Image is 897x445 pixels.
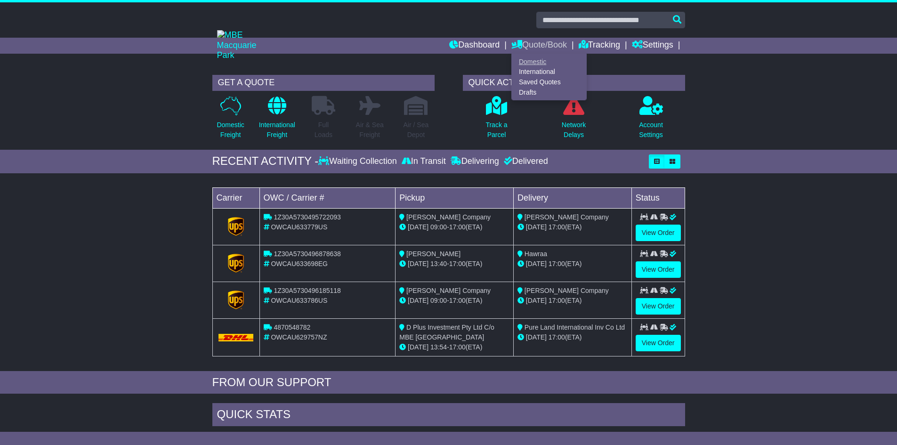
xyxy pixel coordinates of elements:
[448,156,501,167] div: Delivering
[501,156,548,167] div: Delivered
[408,343,428,351] span: [DATE]
[408,223,428,231] span: [DATE]
[218,334,254,341] img: DHL.png
[408,260,428,267] span: [DATE]
[525,287,609,294] span: [PERSON_NAME] Company
[228,291,244,309] img: GetCarrierServiceLogo
[636,335,681,351] a: View Order
[212,75,435,91] div: GET A QUOTE
[526,333,547,341] span: [DATE]
[579,38,620,54] a: Tracking
[549,333,565,341] span: 17:00
[449,223,466,231] span: 17:00
[399,342,509,352] div: - (ETA)
[408,297,428,304] span: [DATE]
[449,38,500,54] a: Dashboard
[511,54,587,100] div: Quote/Book
[406,287,491,294] span: [PERSON_NAME] Company
[549,223,565,231] span: 17:00
[228,254,244,273] img: GetCarrierServiceLogo
[549,297,565,304] span: 17:00
[512,67,586,77] a: International
[356,120,384,140] p: Air & Sea Freight
[485,96,508,145] a: Track aParcel
[525,324,625,331] span: Pure Land International Inv Co Ltd
[513,187,631,208] td: Delivery
[212,376,685,389] div: FROM OUR SUPPORT
[212,187,259,208] td: Carrier
[485,120,507,140] p: Track a Parcel
[430,223,447,231] span: 09:00
[430,260,447,267] span: 13:40
[639,120,663,140] p: Account Settings
[517,259,628,269] div: (ETA)
[274,287,340,294] span: 1Z30A5730496185118
[638,96,663,145] a: AccountSettings
[632,38,673,54] a: Settings
[318,156,399,167] div: Waiting Collection
[526,260,547,267] span: [DATE]
[228,217,244,236] img: GetCarrierServiceLogo
[636,225,681,241] a: View Order
[271,223,327,231] span: OWCAU633779US
[430,297,447,304] span: 09:00
[406,213,491,221] span: [PERSON_NAME] Company
[404,120,429,140] p: Air / Sea Depot
[274,213,340,221] span: 1Z30A5730495722093
[406,250,461,258] span: [PERSON_NAME]
[312,120,335,140] p: Full Loads
[512,87,586,97] a: Drafts
[631,187,685,208] td: Status
[430,343,447,351] span: 13:54
[271,297,327,304] span: OWCAU633786US
[399,324,494,341] span: D Plus Investment Pty Ltd C/o MBE [GEOGRAPHIC_DATA]
[511,38,567,54] a: Quote/Book
[636,298,681,315] a: View Order
[217,120,244,140] p: Domestic Freight
[274,324,310,331] span: 4870548782
[259,96,296,145] a: InternationalFreight
[517,332,628,342] div: (ETA)
[259,120,295,140] p: International Freight
[562,120,586,140] p: Network Delays
[526,223,547,231] span: [DATE]
[449,343,466,351] span: 17:00
[561,96,586,145] a: NetworkDelays
[525,213,609,221] span: [PERSON_NAME] Company
[449,297,466,304] span: 17:00
[512,77,586,88] a: Saved Quotes
[217,30,274,61] img: MBE Macquarie Park
[212,154,319,168] div: RECENT ACTIVITY -
[517,296,628,306] div: (ETA)
[259,187,396,208] td: OWC / Carrier #
[271,333,327,341] span: OWCAU629757NZ
[396,187,514,208] td: Pickup
[399,259,509,269] div: - (ETA)
[399,222,509,232] div: - (ETA)
[399,296,509,306] div: - (ETA)
[271,260,328,267] span: OWCAU633698EG
[399,156,448,167] div: In Transit
[463,75,685,91] div: QUICK ACTIONS
[525,250,547,258] span: Hawraa
[212,403,685,429] div: Quick Stats
[274,250,340,258] span: 1Z30A5730496878638
[526,297,547,304] span: [DATE]
[517,222,628,232] div: (ETA)
[216,96,244,145] a: DomesticFreight
[636,261,681,278] a: View Order
[449,260,466,267] span: 17:00
[549,260,565,267] span: 17:00
[512,57,586,67] a: Domestic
